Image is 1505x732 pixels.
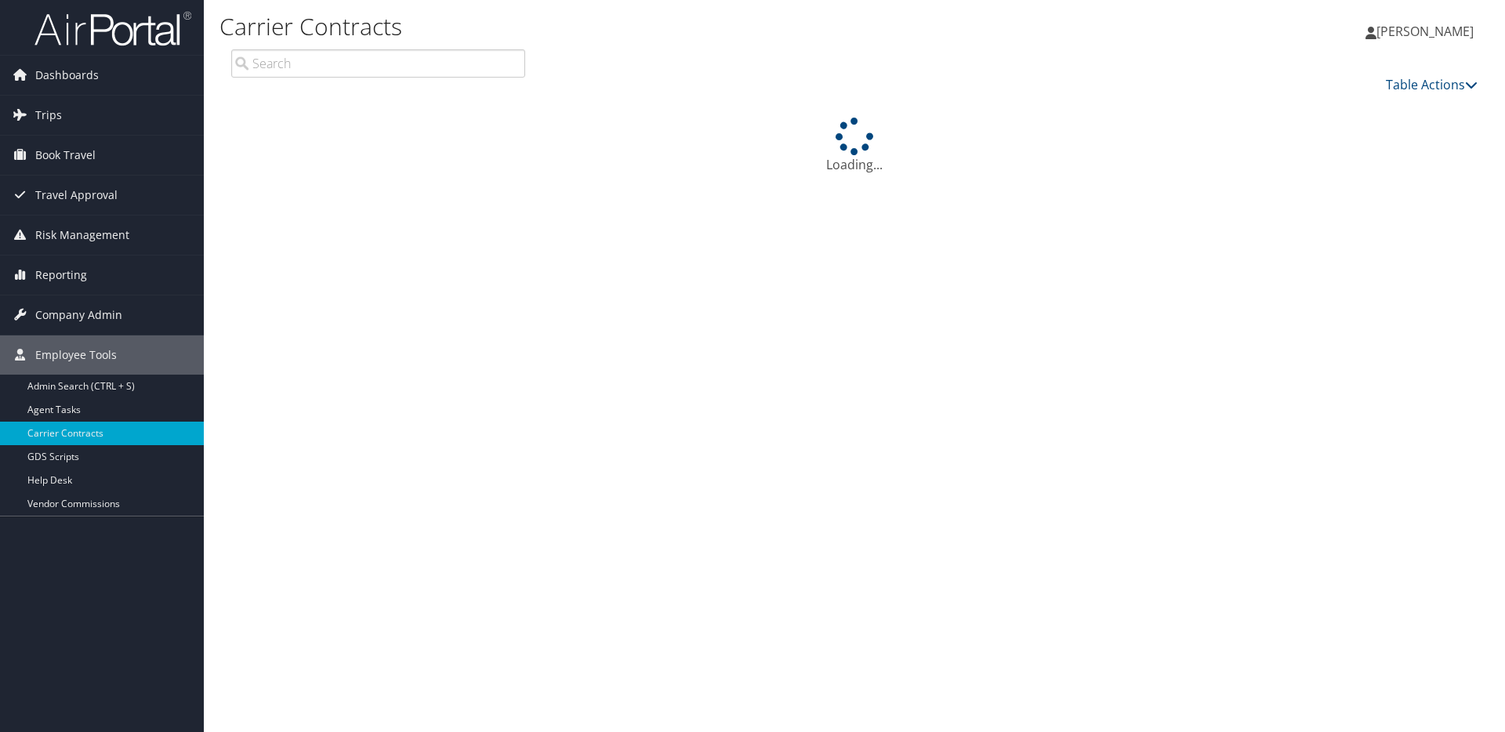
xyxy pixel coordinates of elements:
[35,56,99,95] span: Dashboards
[34,10,191,47] img: airportal-logo.png
[35,216,129,255] span: Risk Management
[231,49,525,78] input: Search
[1365,8,1489,55] a: [PERSON_NAME]
[35,176,118,215] span: Travel Approval
[35,96,62,135] span: Trips
[35,255,87,295] span: Reporting
[35,335,117,375] span: Employee Tools
[35,295,122,335] span: Company Admin
[35,136,96,175] span: Book Travel
[1376,23,1474,40] span: [PERSON_NAME]
[219,10,1066,43] h1: Carrier Contracts
[219,118,1489,174] div: Loading...
[1386,76,1478,93] a: Table Actions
